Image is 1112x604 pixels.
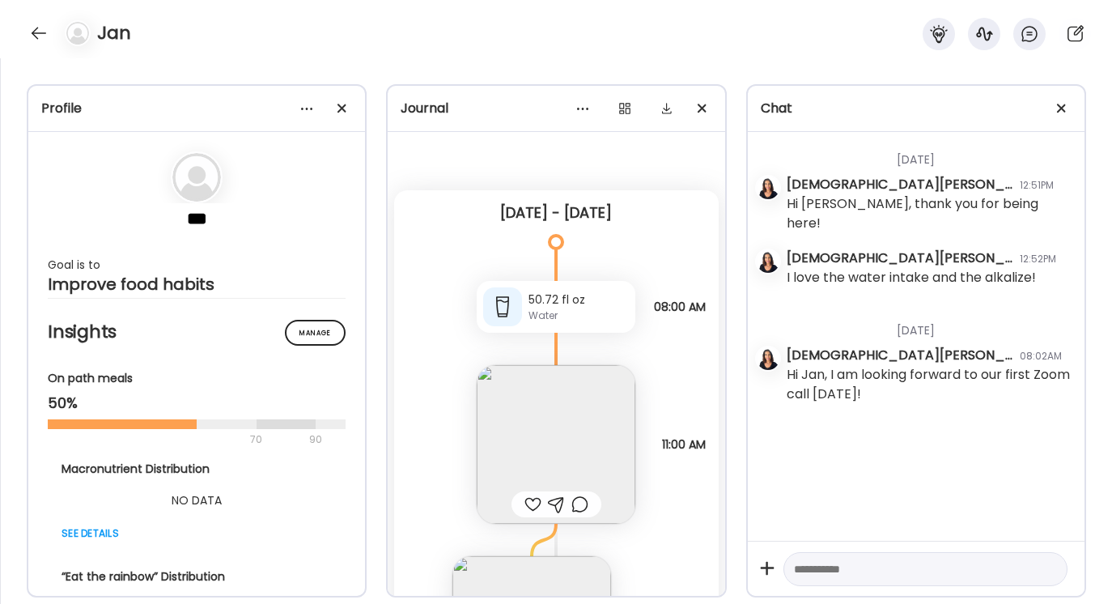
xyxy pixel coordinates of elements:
div: Manage [285,320,346,346]
span: 11:00 AM [662,437,706,452]
img: avatars%2FmcUjd6cqKYdgkG45clkwT2qudZq2 [757,250,779,273]
img: avatars%2FmcUjd6cqKYdgkG45clkwT2qudZq2 [757,347,779,370]
div: 90 [308,430,324,449]
span: 08:00 AM [654,300,706,314]
div: [DEMOGRAPHIC_DATA][PERSON_NAME] [787,346,1013,365]
div: Hi [PERSON_NAME], thank you for being here! [787,194,1072,233]
div: 12:52PM [1020,252,1056,266]
div: 08:02AM [1020,349,1062,364]
div: Profile [41,99,352,118]
div: “Eat the rainbow” Distribution [62,568,332,585]
div: Goal is to [48,255,346,274]
div: 50.72 fl oz [528,291,629,308]
div: [DATE] - [DATE] [407,203,705,223]
div: 70 [48,430,304,449]
div: Improve food habits [48,274,346,294]
div: I love the water intake and the alkalize! [787,268,1036,287]
div: [DATE] [787,132,1072,175]
div: On path meals [48,370,346,387]
img: avatars%2FmcUjd6cqKYdgkG45clkwT2qudZq2 [757,177,779,199]
div: [DATE] [787,303,1072,346]
div: Chat [761,99,1072,118]
div: Journal [401,99,711,118]
div: Water [528,308,629,323]
h2: Insights [48,320,346,344]
div: Hi Jan, I am looking forward to our first Zoom call [DATE]! [787,365,1072,404]
div: Macronutrient Distribution [62,461,332,478]
div: [DEMOGRAPHIC_DATA][PERSON_NAME] [787,175,1013,194]
img: images%2FgxsDnAh2j9WNQYhcT5jOtutxUNC2%2FWL2TKsIxkCGYLVoIL0S9%2FU6iCHJuDY5E6Pey5W6yi_240 [477,365,635,524]
div: [DEMOGRAPHIC_DATA][PERSON_NAME] [787,249,1013,268]
img: bg-avatar-default.svg [66,22,89,45]
div: 12:51PM [1020,178,1054,193]
div: NO DATA [62,491,332,510]
div: 50% [48,393,346,413]
h4: Jan [97,20,131,46]
img: bg-avatar-default.svg [172,153,221,202]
